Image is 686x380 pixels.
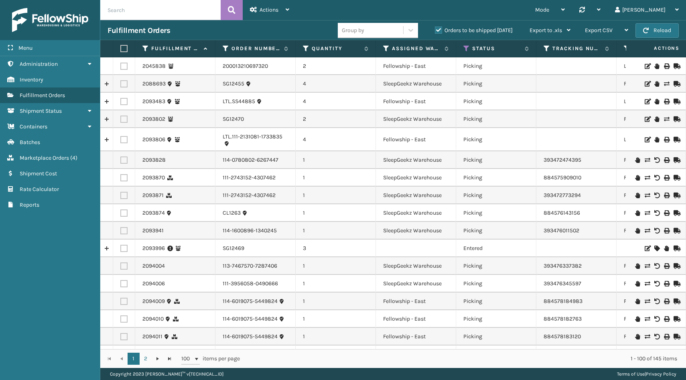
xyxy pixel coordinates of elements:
[296,75,376,93] td: 4
[645,175,649,181] i: Change shipping
[376,222,456,240] td: SleepGeekz Warehouse
[544,192,581,199] a: 393472773294
[231,45,280,52] label: Order Number
[223,333,278,341] a: 114-6019075-5449824
[645,263,649,269] i: Change shipping
[142,115,165,123] a: 2093802
[654,281,659,287] i: Void Label
[674,193,678,198] i: Mark as Shipped
[296,328,376,345] td: 1
[664,210,669,216] i: Print Label
[635,175,640,181] i: On Hold
[296,128,376,151] td: 4
[629,42,684,55] span: Actions
[20,108,62,114] span: Shipment Status
[376,75,456,93] td: SleepGeekz Warehouse
[142,156,166,164] a: 2093828
[296,93,376,110] td: 4
[20,61,58,67] span: Administration
[154,356,161,362] span: Go to the next page
[296,110,376,128] td: 2
[296,57,376,75] td: 2
[20,92,65,99] span: Fulfillment Orders
[674,116,678,122] i: Mark as Shipped
[645,193,649,198] i: Change shipping
[654,263,659,269] i: Void Label
[645,316,649,322] i: Change shipping
[142,209,165,217] a: 2093874
[142,80,166,88] a: 2088693
[376,328,456,345] td: Fellowship - East
[654,228,659,234] i: Void Label
[472,45,521,52] label: Status
[654,157,659,163] i: Void Label
[664,193,669,198] i: Print Label
[635,316,640,322] i: On Hold
[376,151,456,169] td: SleepGeekz Warehouse
[664,316,669,322] i: Print Label
[544,174,581,181] a: 884575909010
[645,63,649,69] i: Edit
[456,187,536,204] td: Picking
[296,310,376,328] td: 1
[296,240,376,257] td: 3
[142,315,164,323] a: 2094010
[456,240,536,257] td: Entered
[544,315,582,322] a: 884578182763
[674,246,678,251] i: Mark as Shipped
[296,257,376,275] td: 1
[645,210,649,216] i: Change shipping
[456,151,536,169] td: Picking
[456,169,536,187] td: Picking
[646,371,676,377] a: Privacy Policy
[392,45,440,52] label: Assigned Warehouse
[296,204,376,222] td: 1
[456,345,536,363] td: Picking
[260,6,278,13] span: Actions
[223,115,244,123] a: SG12470
[108,26,170,35] h3: Fulfillment Orders
[645,137,649,142] i: Edit
[654,116,659,122] i: On Hold
[223,133,282,141] a: LTL.111-2131081-1733835
[223,244,244,252] a: SG12469
[674,99,678,104] i: Mark as Shipped
[456,75,536,93] td: Picking
[645,99,649,104] i: Edit
[296,275,376,293] td: 1
[376,187,456,204] td: SleepGeekz Warehouse
[635,334,640,339] i: On Hold
[664,175,669,181] i: Print Label
[223,297,278,305] a: 114-6019075-5449824
[223,191,276,199] a: 111-2743152-4307462
[645,334,649,339] i: Change shipping
[654,246,659,251] i: Assign Carrier and Warehouse
[223,315,278,323] a: 114-6019075-5449824
[296,151,376,169] td: 1
[223,280,278,288] a: 111-3956058-0490666
[552,45,601,52] label: Tracking Number
[456,293,536,310] td: Picking
[664,334,669,339] i: Print Label
[654,210,659,216] i: Void Label
[654,175,659,181] i: Void Label
[376,110,456,128] td: SleepGeekz Warehouse
[296,293,376,310] td: 1
[166,356,173,362] span: Go to the last page
[456,275,536,293] td: Picking
[654,299,659,304] i: Void Label
[376,275,456,293] td: SleepGeekz Warehouse
[296,222,376,240] td: 1
[140,353,152,365] a: 2
[223,174,276,182] a: 111-2743152-4307462
[223,98,255,106] a: LTL.SS44885
[376,310,456,328] td: Fellowship - East
[142,227,164,235] a: 2093941
[223,209,241,217] a: CL1263
[544,156,581,163] a: 393472474395
[142,191,164,199] a: 2093871
[70,154,77,161] span: ( 4 )
[664,157,669,163] i: Print Label
[674,316,678,322] i: Mark as Shipped
[635,228,640,234] i: On Hold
